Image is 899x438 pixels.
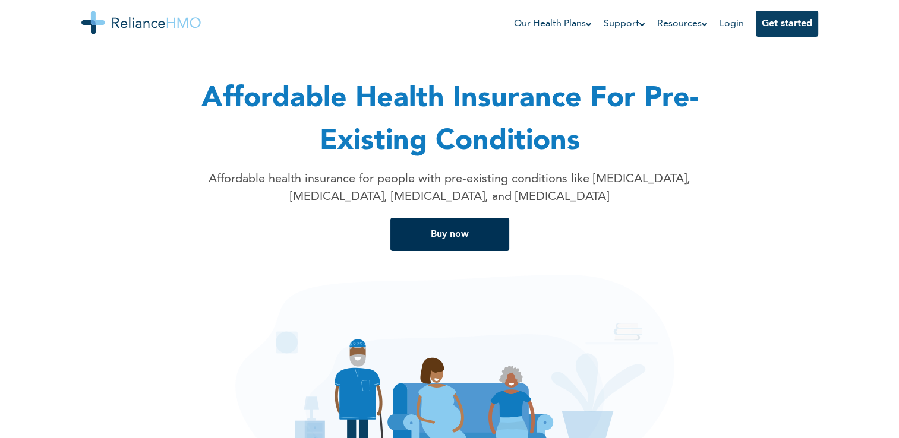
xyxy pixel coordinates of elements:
[182,170,717,206] p: Affordable health insurance for people with pre-existing conditions like [MEDICAL_DATA], [MEDICAL...
[756,11,818,37] button: Get started
[657,17,708,31] a: Resources
[514,17,592,31] a: Our Health Plans
[390,218,509,251] button: Buy now
[720,19,744,28] a: Login
[153,78,747,163] h1: Affordable Health Insurance For Pre-Existing Conditions
[604,17,645,31] a: Support
[81,11,201,34] img: Reliance HMO's Logo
